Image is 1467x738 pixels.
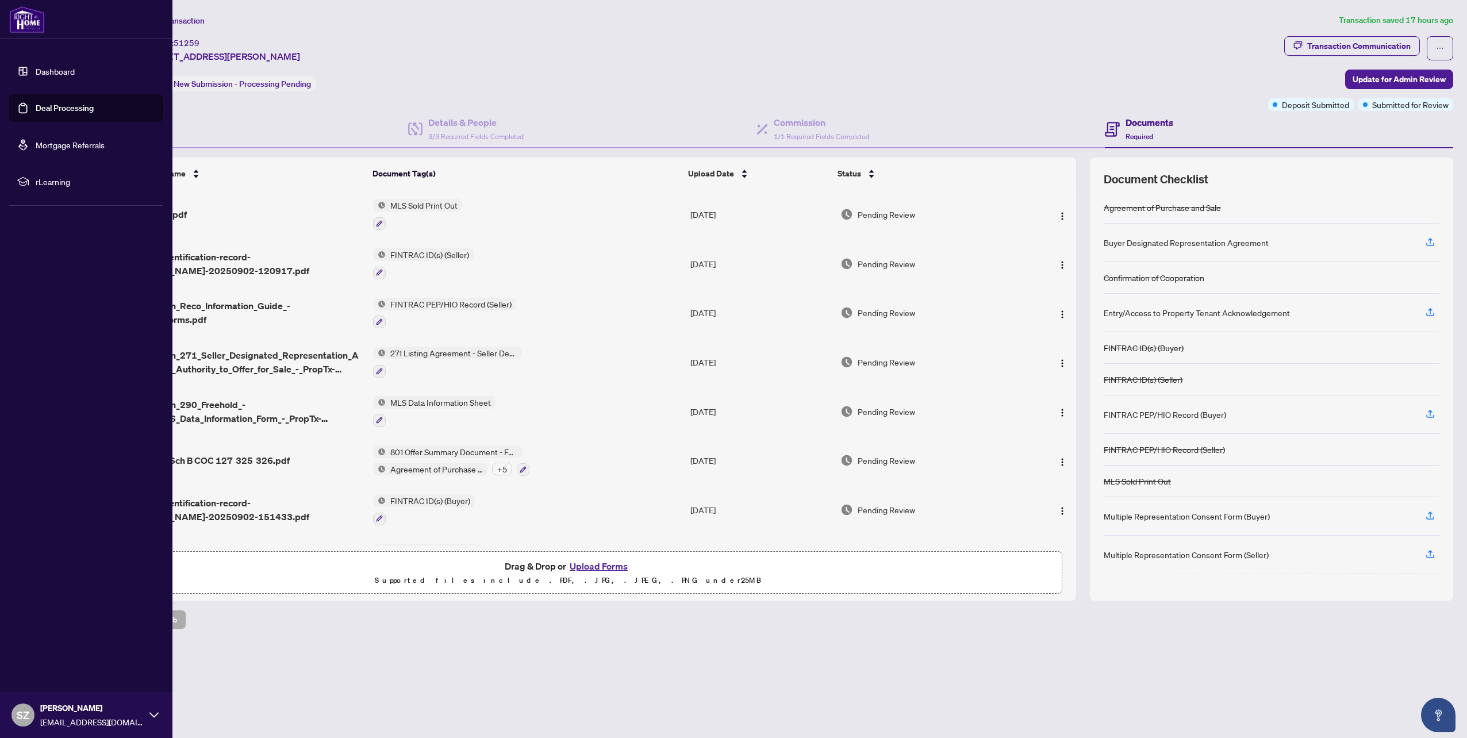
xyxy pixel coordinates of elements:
th: (11) File Name [126,157,368,190]
span: FINTRAC PEP/HIO Record (Seller) [386,298,516,310]
img: Document Status [840,503,853,516]
th: Document Tag(s) [368,157,683,190]
button: Update for Admin Review [1345,70,1453,89]
div: Status: [143,76,316,91]
div: FINTRAC PEP/HIO Record (Seller) [1104,443,1225,456]
p: Supported files include .PDF, .JPG, .JPEG, .PNG under 25 MB [81,574,1055,587]
span: Pending Review [858,405,915,418]
img: Document Status [840,257,853,270]
img: Status Icon [373,494,386,507]
span: Drag & Drop or [505,559,631,574]
img: Status Icon [373,347,386,359]
div: Entry/Access to Property Tenant Acknowledgement [1104,306,1290,319]
div: FINTRAC ID(s) (Buyer) [1104,341,1184,354]
span: FINTRAC ID(s) (Buyer) [386,494,475,507]
span: Receipt of Funds Record [386,544,482,556]
button: Status IconFINTRAC PEP/HIO Record (Seller) [373,298,516,329]
img: Document Status [840,405,853,418]
td: [DATE] [686,436,836,486]
h4: Details & People [428,116,524,129]
td: [DATE] [686,535,836,584]
button: Status Icon271 Listing Agreement - Seller Designated Representation Agreement Authority to Offer ... [373,347,522,378]
img: logo [9,6,45,33]
img: Status Icon [373,445,386,458]
span: New Submission - Processing Pending [174,79,311,89]
td: [DATE] [686,387,836,436]
span: View Transaction [143,16,205,26]
span: MLS Sold Print Out [386,199,462,212]
button: Logo [1053,205,1072,224]
td: [DATE] [686,289,836,338]
span: [EMAIL_ADDRESS][DOMAIN_NAME] [40,716,144,728]
img: Status Icon [373,463,386,475]
span: 801 Offer Summary Document - For use with Agreement of Purchase and Sale [386,445,522,458]
img: Document Status [840,454,853,467]
article: Transaction saved 17 hours ago [1339,14,1453,27]
img: Logo [1058,506,1067,516]
span: receipt-of-funds-[PERSON_NAME]-20250902-152516.pdf [130,545,364,573]
span: fintrac-identification-record-[PERSON_NAME]-20250902-151433.pdf [130,496,364,524]
div: Confirmation of Cooperation [1104,271,1204,284]
span: 3/3 Required Fields Completed [428,132,524,141]
button: Logo [1053,255,1072,273]
td: [DATE] [686,239,836,289]
img: Document Status [840,208,853,221]
a: Dashboard [36,66,75,76]
span: 801 APS Sch B COC 127 325 326.pdf [130,453,290,467]
span: Pending Review [858,503,915,516]
span: 4_DigiSign_290_Freehold_-_Sale_MLS_Data_Information_Form_-_PropTx-[PERSON_NAME].pdf [130,398,364,425]
a: Mortgage Referrals [36,140,105,150]
td: [DATE] [686,485,836,535]
a: Deal Processing [36,103,94,113]
span: Document Checklist [1104,171,1208,187]
span: 271 Listing Agreement - Seller Designated Representation Agreement Authority to Offer for Sale [386,347,522,359]
button: Upload Forms [566,559,631,574]
h4: Commission [774,116,869,129]
div: Buyer Designated Representation Agreement [1104,236,1269,249]
button: Status IconMLS Data Information Sheet [373,396,496,427]
span: Status [838,167,861,180]
button: Logo [1053,451,1072,470]
img: Logo [1058,359,1067,368]
div: Multiple Representation Consent Form (Seller) [1104,548,1269,561]
button: Transaction Communication [1284,36,1420,56]
img: Logo [1058,260,1067,270]
span: 1_DigiSign_Reco_Information_Guide_-_RECO_Forms.pdf [130,299,364,326]
span: 51259 [174,38,199,48]
div: Agreement of Purchase and Sale [1104,201,1221,214]
span: SZ [17,707,29,723]
span: Agreement of Purchase and Sale [386,463,487,475]
button: Open asap [1421,698,1456,732]
span: [STREET_ADDRESS][PERSON_NAME] [143,49,300,63]
span: Submitted for Review [1372,98,1449,111]
span: [PERSON_NAME] [40,702,144,714]
span: Deposit Submitted [1282,98,1349,111]
span: Pending Review [858,306,915,319]
button: Logo [1053,501,1072,519]
td: [DATE] [686,337,836,387]
img: Status Icon [373,248,386,261]
h4: Documents [1126,116,1173,129]
div: Multiple Representation Consent Form (Buyer) [1104,510,1270,522]
button: Logo [1053,402,1072,421]
span: fintrac-identification-record-[PERSON_NAME]-20250902-120917.pdf [130,250,364,278]
span: Pending Review [858,257,915,270]
span: 2_DigiSign_271_Seller_Designated_Representation_Agreement_Authority_to_Offer_for_Sale_-_PropTx-[P... [130,348,364,376]
span: Pending Review [858,454,915,467]
button: Status IconMLS Sold Print Out [373,199,462,230]
img: Status Icon [373,199,386,212]
button: Status IconFINTRAC ID(s) (Seller) [373,248,474,279]
span: rLearning [36,175,155,188]
button: Status Icon801 Offer Summary Document - For use with Agreement of Purchase and SaleStatus IconAgr... [373,445,529,476]
button: Logo [1053,353,1072,371]
div: Transaction Communication [1307,37,1411,55]
td: [DATE] [686,190,836,239]
button: Status IconReceipt of Funds Record [373,544,482,575]
button: Status IconFINTRAC ID(s) (Buyer) [373,494,475,525]
img: Document Status [840,356,853,368]
img: Logo [1058,310,1067,319]
span: Update for Admin Review [1353,70,1446,89]
img: Logo [1058,458,1067,467]
span: Drag & Drop orUpload FormsSupported files include .PDF, .JPG, .JPEG, .PNG under25MB [74,552,1062,594]
button: Logo [1053,303,1072,322]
